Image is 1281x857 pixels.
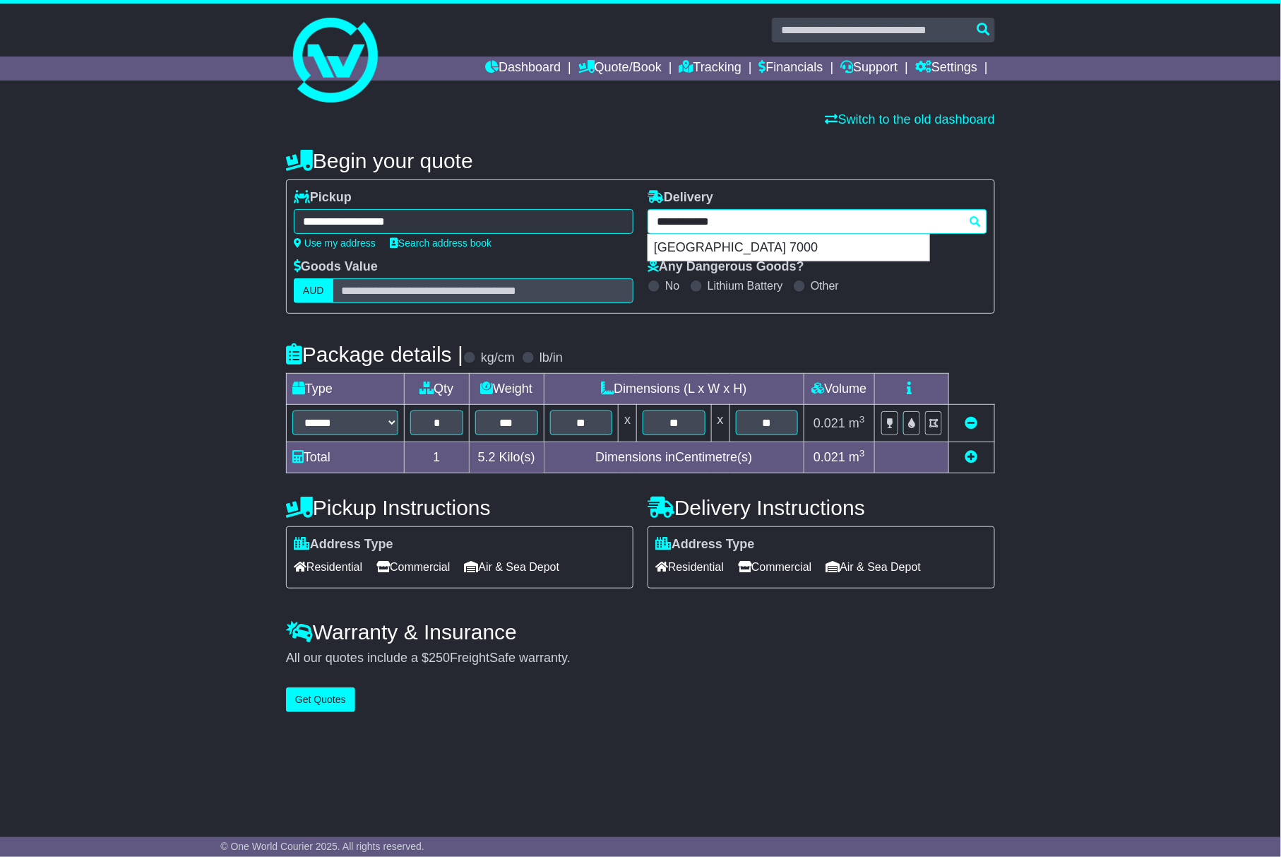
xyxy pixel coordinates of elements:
[286,343,463,366] h4: Package details |
[286,149,995,172] h4: Begin your quote
[465,556,560,578] span: Air & Sea Depot
[841,57,898,81] a: Support
[429,651,450,665] span: 250
[965,450,978,464] a: Add new item
[294,259,378,275] label: Goods Value
[294,190,352,206] label: Pickup
[286,651,995,666] div: All our quotes include a $ FreightSafe warranty.
[826,556,922,578] span: Air & Sea Depot
[811,279,839,292] label: Other
[286,620,995,644] h4: Warranty & Insurance
[859,414,865,425] sup: 3
[220,841,424,852] span: © One World Courier 2025. All rights reserved.
[469,442,544,473] td: Kilo(s)
[294,237,376,249] a: Use my address
[485,57,561,81] a: Dashboard
[294,556,362,578] span: Residential
[405,374,470,405] td: Qty
[481,350,515,366] label: kg/cm
[665,279,679,292] label: No
[738,556,811,578] span: Commercial
[619,405,637,442] td: x
[294,537,393,552] label: Address Type
[287,442,405,473] td: Total
[679,57,741,81] a: Tracking
[390,237,491,249] a: Search address book
[286,687,355,712] button: Get Quotes
[814,450,845,464] span: 0.021
[405,442,470,473] td: 1
[540,350,563,366] label: lb/in
[544,374,804,405] td: Dimensions (L x W x H)
[648,496,995,519] h4: Delivery Instructions
[655,556,724,578] span: Residential
[708,279,783,292] label: Lithium Battery
[814,416,845,430] span: 0.021
[544,442,804,473] td: Dimensions in Centimetre(s)
[286,496,633,519] h4: Pickup Instructions
[287,374,405,405] td: Type
[711,405,729,442] td: x
[376,556,450,578] span: Commercial
[648,190,713,206] label: Delivery
[804,374,874,405] td: Volume
[294,278,333,303] label: AUD
[648,259,804,275] label: Any Dangerous Goods?
[578,57,662,81] a: Quote/Book
[915,57,977,81] a: Settings
[655,537,755,552] label: Address Type
[648,235,929,261] div: [GEOGRAPHIC_DATA] 7000
[826,112,995,126] a: Switch to the old dashboard
[849,450,865,464] span: m
[965,416,978,430] a: Remove this item
[859,448,865,459] sup: 3
[478,450,496,464] span: 5.2
[759,57,823,81] a: Financials
[849,416,865,430] span: m
[469,374,544,405] td: Weight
